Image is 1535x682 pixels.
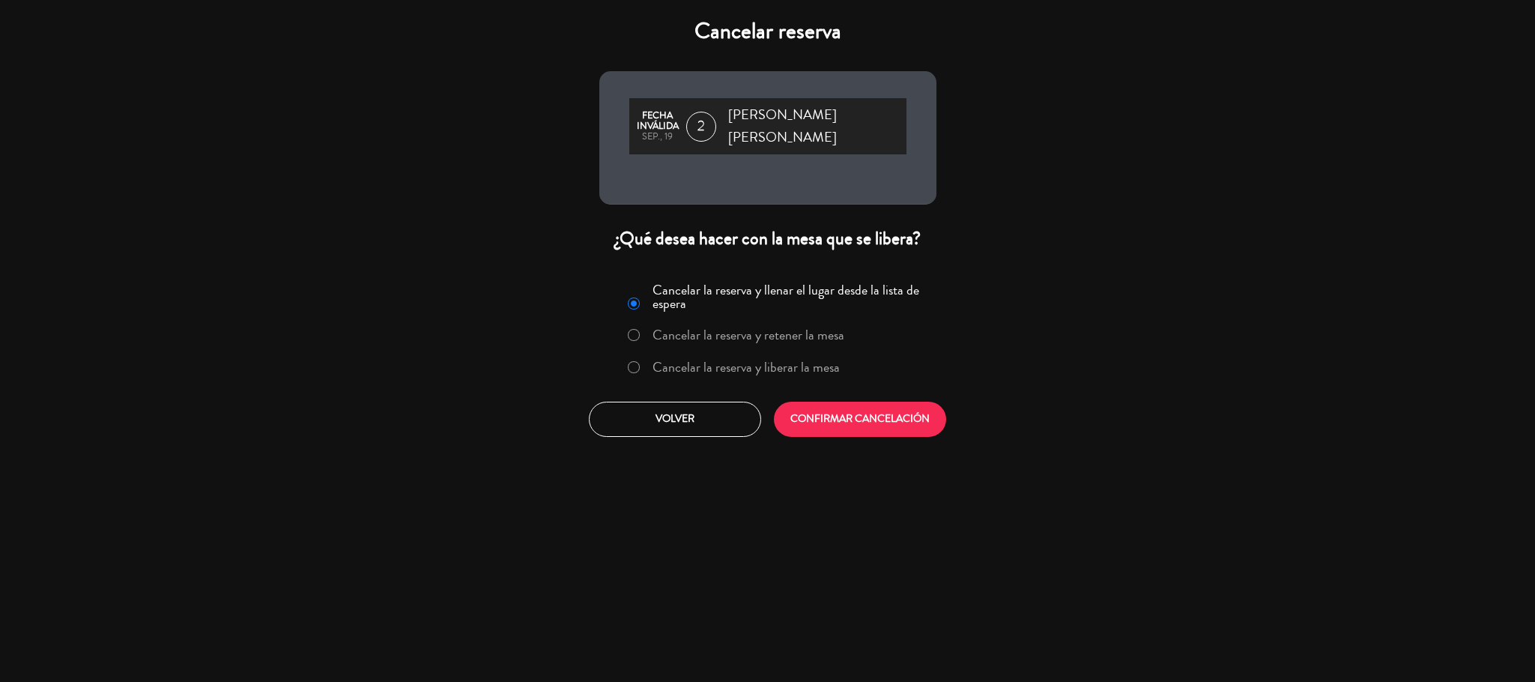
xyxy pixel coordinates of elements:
h4: Cancelar reserva [599,18,936,45]
span: 2 [686,112,716,142]
div: ¿Qué desea hacer con la mesa que se libera? [599,227,936,250]
label: Cancelar la reserva y retener la mesa [653,328,844,342]
button: CONFIRMAR CANCELACIÓN [774,402,946,437]
button: Volver [589,402,761,437]
span: [PERSON_NAME] [PERSON_NAME] [728,104,906,148]
label: Cancelar la reserva y llenar el lugar desde la lista de espera [653,283,927,310]
div: sep., 19 [637,132,679,142]
div: Fecha inválida [637,111,679,132]
label: Cancelar la reserva y liberar la mesa [653,360,840,374]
